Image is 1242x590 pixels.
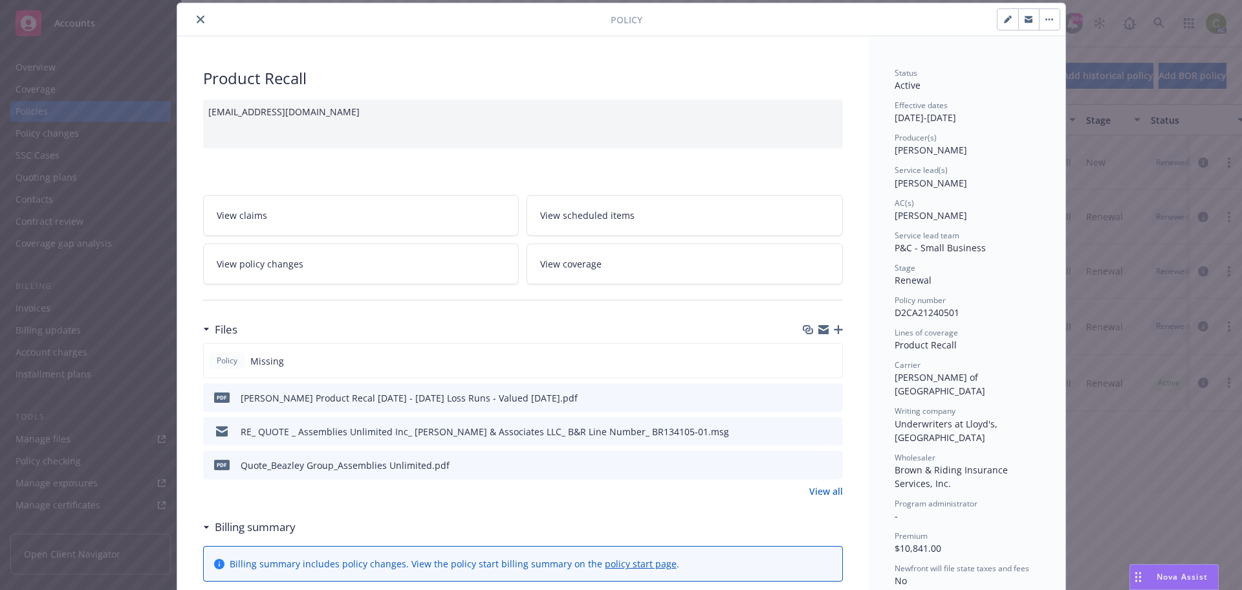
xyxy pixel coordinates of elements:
[203,519,296,536] div: Billing summary
[895,198,914,209] span: AC(s)
[214,355,240,367] span: Policy
[895,338,1040,352] div: Product Recall
[805,425,816,438] button: download file
[895,510,898,522] span: -
[217,257,303,271] span: View policy changes
[895,295,946,306] span: Policy number
[540,257,602,271] span: View coverage
[826,425,838,438] button: preview file
[1129,564,1219,590] button: Nova Assist
[895,464,1010,490] span: Brown & Riding Insurance Services, Inc.
[895,209,967,221] span: [PERSON_NAME]
[895,327,958,338] span: Lines of coverage
[241,391,578,405] div: [PERSON_NAME] Product Recal [DATE] - [DATE] Loss Runs - Valued [DATE].pdf
[250,354,284,368] span: Missing
[805,459,816,472] button: download file
[895,563,1029,574] span: Newfront will file state taxes and fees
[241,425,729,438] div: RE_ QUOTE _ Assemblies Unlimited Inc_ [PERSON_NAME] & Associates LLC_ B&R Line Number_ BR134105-0...
[809,484,843,498] a: View all
[895,242,986,254] span: P&C - Small Business
[895,418,1000,444] span: Underwriters at Lloyd's, [GEOGRAPHIC_DATA]
[214,392,230,402] span: pdf
[203,321,237,338] div: Files
[1130,565,1146,589] div: Drag to move
[895,100,948,111] span: Effective dates
[895,371,985,397] span: [PERSON_NAME] of [GEOGRAPHIC_DATA]
[193,12,208,27] button: close
[895,132,937,143] span: Producer(s)
[895,542,941,554] span: $10,841.00
[895,67,917,78] span: Status
[540,209,635,222] span: View scheduled items
[203,100,843,148] div: [EMAIL_ADDRESS][DOMAIN_NAME]
[895,452,935,463] span: Wholesaler
[611,13,642,27] span: Policy
[895,530,928,541] span: Premium
[826,459,838,472] button: preview file
[203,195,519,236] a: View claims
[895,262,915,273] span: Stage
[895,306,959,319] span: D2CA21240501
[214,460,230,470] span: pdf
[203,67,843,89] div: Product Recall
[1157,571,1208,582] span: Nova Assist
[895,405,955,416] span: Writing company
[895,100,1040,124] div: [DATE] - [DATE]
[527,195,843,236] a: View scheduled items
[215,321,237,338] h3: Files
[241,459,450,472] div: Quote_Beazley Group_Assemblies Unlimited.pdf
[895,79,921,91] span: Active
[605,558,677,570] a: policy start page
[895,274,931,286] span: Renewal
[895,144,967,156] span: [PERSON_NAME]
[527,244,843,284] a: View coverage
[215,519,296,536] h3: Billing summary
[895,498,977,509] span: Program administrator
[230,557,679,571] div: Billing summary includes policy changes. View the policy start billing summary on the .
[217,209,267,222] span: View claims
[203,244,519,284] a: View policy changes
[895,574,907,587] span: No
[826,391,838,405] button: preview file
[895,230,959,241] span: Service lead team
[895,359,921,370] span: Carrier
[805,391,816,405] button: download file
[895,177,967,189] span: [PERSON_NAME]
[895,165,948,176] span: Service lead(s)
